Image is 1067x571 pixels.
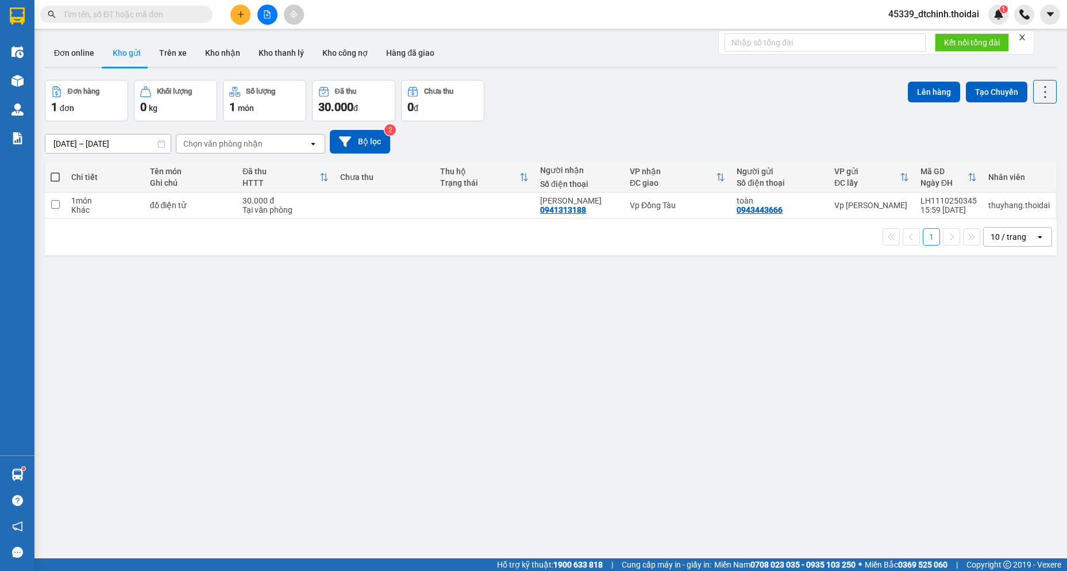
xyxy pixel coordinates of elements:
span: Hỗ trợ kỹ thuật: [497,558,603,571]
div: 30.000 đ [242,196,329,205]
div: Đã thu [242,167,319,176]
span: đ [353,104,358,113]
span: question-circle [12,495,23,506]
div: toàn [737,196,823,205]
span: món [238,104,254,113]
span: 30.000 [318,100,353,114]
button: Kho nhận [196,39,249,67]
div: Ghi chú [150,178,232,187]
span: 1 [1001,5,1006,13]
span: copyright [1003,561,1011,569]
div: ĐC lấy [834,178,900,187]
span: | [956,558,958,571]
div: 0941313188 [540,205,586,214]
div: Khối lượng [157,87,192,95]
sup: 1 [1000,5,1008,13]
span: đ [414,104,418,113]
span: Miền Bắc [865,558,947,571]
div: Tại văn phòng [242,205,329,214]
th: Toggle SortBy [915,162,983,193]
img: icon-new-feature [993,9,1004,20]
span: 1 [51,100,57,114]
span: plus [237,10,245,18]
div: minh anh [540,196,618,205]
img: logo-vxr [10,7,25,25]
span: Cung cấp máy in - giấy in: [622,558,711,571]
th: Toggle SortBy [829,162,915,193]
img: warehouse-icon [11,75,24,87]
img: solution-icon [11,132,24,144]
button: Kho thanh lý [249,39,313,67]
button: Đơn online [45,39,103,67]
button: Kho công nợ [313,39,377,67]
div: VP gửi [834,167,900,176]
button: Đã thu30.000đ [312,80,395,121]
img: warehouse-icon [11,469,24,481]
span: đơn [60,104,74,113]
div: Chưa thu [340,173,429,182]
span: file-add [263,10,271,18]
svg: open [309,139,318,148]
div: Số điện thoại [540,179,618,189]
button: Bộ lọc [330,130,390,154]
span: aim [290,10,298,18]
button: Đơn hàng1đơn [45,80,128,121]
div: ĐC giao [630,178,716,187]
sup: 2 [384,124,396,136]
button: Khối lượng0kg [134,80,217,121]
button: Kho gửi [103,39,150,67]
div: VP nhận [630,167,716,176]
div: Người nhận [540,166,618,175]
button: Kết nối tổng đài [935,33,1009,52]
div: 15:59 [DATE] [920,205,977,214]
div: Thu hộ [440,167,519,176]
div: Mã GD [920,167,968,176]
input: Tìm tên, số ĐT hoặc mã đơn [63,8,199,21]
span: close [1018,33,1026,41]
span: 1 [229,100,236,114]
button: Số lượng1món [223,80,306,121]
span: message [12,547,23,558]
div: Vp Đồng Tàu [630,201,725,210]
span: 0 [407,100,414,114]
img: warehouse-icon [11,46,24,58]
div: Ngày ĐH [920,178,968,187]
span: 45339_dtchinh.thoidai [879,7,988,21]
th: Toggle SortBy [624,162,731,193]
button: aim [284,5,304,25]
span: ⚪️ [858,562,862,567]
div: Vp [PERSON_NAME] [834,201,909,210]
svg: open [1035,232,1045,242]
span: kg [149,104,157,113]
button: 1 [923,228,940,246]
strong: 0369 525 060 [898,560,947,569]
button: Trên xe [150,39,196,67]
th: Toggle SortBy [237,162,334,193]
button: Tạo Chuyến [966,82,1027,102]
strong: 0708 023 035 - 0935 103 250 [750,560,856,569]
input: Nhập số tổng đài [725,33,926,52]
span: | [611,558,613,571]
input: Select a date range. [45,135,171,153]
div: Chi tiết [71,173,138,182]
div: thuyhang.thoidai [988,201,1050,210]
span: 0 [140,100,147,114]
span: caret-down [1045,9,1056,20]
div: 1 món [71,196,138,205]
strong: 1900 633 818 [553,560,603,569]
div: Khác [71,205,138,214]
button: plus [230,5,251,25]
button: caret-down [1040,5,1060,25]
div: Số lượng [246,87,275,95]
span: notification [12,521,23,532]
button: file-add [257,5,278,25]
th: Toggle SortBy [434,162,534,193]
button: Hàng đã giao [377,39,444,67]
div: Đã thu [335,87,356,95]
div: đồ điện tử [150,201,232,210]
img: warehouse-icon [11,104,24,116]
span: Kết nối tổng đài [944,36,1000,49]
div: Trạng thái [440,178,519,187]
div: LH1110250345 [920,196,977,205]
button: Lên hàng [908,82,960,102]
